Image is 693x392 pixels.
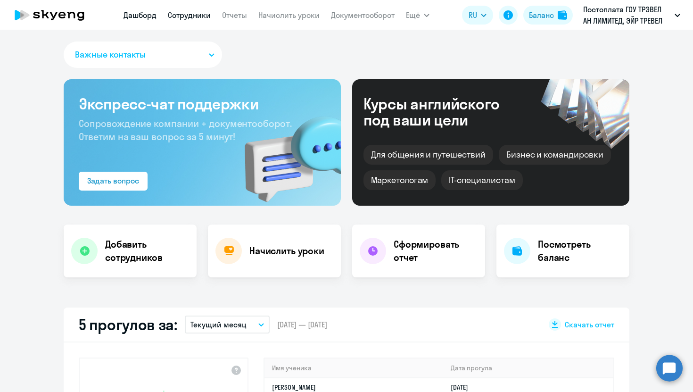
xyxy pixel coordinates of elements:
span: [DATE] — [DATE] [277,319,327,330]
a: [PERSON_NAME] [272,383,316,392]
button: Важные контакты [64,42,222,68]
div: Баланс [529,9,554,21]
a: Отчеты [222,10,247,20]
span: Ещё [406,9,420,21]
img: balance [558,10,567,20]
button: Ещё [406,6,429,25]
div: Курсы английского под ваши цели [363,96,525,128]
button: Текущий месяц [185,316,270,334]
div: Бизнес и командировки [499,145,611,165]
div: Для общения и путешествий [363,145,493,165]
img: bg-img [231,100,341,206]
a: Документооборот [331,10,395,20]
h4: Добавить сотрудников [105,238,189,264]
span: RU [469,9,477,21]
p: Постоплата ГОУ ТРЭВЕЛ АН ЛИМИТЕД, ЭЙР ТРЕВЕЛ ТЕХНОЛОДЖИС, ООО [583,4,671,26]
a: Начислить уроки [258,10,320,20]
h4: Сформировать отчет [394,238,478,264]
a: Дашборд [124,10,157,20]
div: Маркетологам [363,170,436,190]
p: Текущий месяц [190,319,247,330]
a: Сотрудники [168,10,211,20]
span: Сопровождение компании + документооборот. Ответим на ваш вопрос за 5 минут! [79,117,292,142]
div: IT-специалистам [441,170,522,190]
h4: Начислить уроки [249,244,324,258]
button: Постоплата ГОУ ТРЭВЕЛ АН ЛИМИТЕД, ЭЙР ТРЕВЕЛ ТЕХНОЛОДЖИС, ООО [578,4,685,26]
button: Балансbalance [523,6,573,25]
h2: 5 прогулов за: [79,315,177,334]
th: Имя ученика [264,359,443,378]
button: Задать вопрос [79,172,148,191]
span: Важные контакты [75,49,146,61]
div: Задать вопрос [87,175,139,186]
h3: Экспресс-чат поддержки [79,94,326,113]
span: Скачать отчет [565,319,614,330]
th: Дата прогула [443,359,613,378]
h4: Посмотреть баланс [538,238,622,264]
a: [DATE] [451,383,476,392]
button: RU [462,6,493,25]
